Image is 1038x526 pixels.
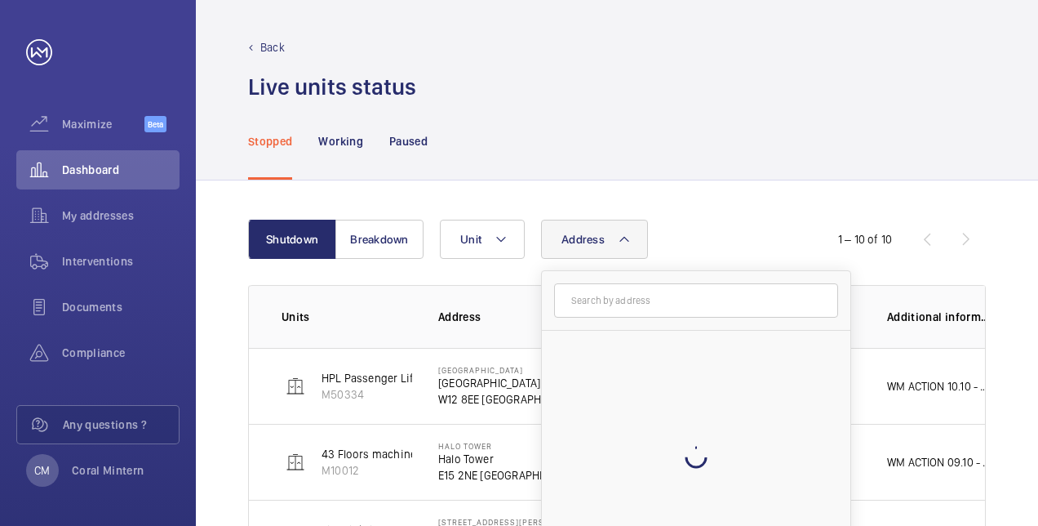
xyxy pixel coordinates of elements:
[838,231,892,247] div: 1 – 10 of 10
[318,133,362,149] p: Working
[144,116,166,132] span: Beta
[438,365,575,375] p: [GEOGRAPHIC_DATA]
[62,299,180,315] span: Documents
[561,233,605,246] span: Address
[286,377,305,396] img: elevator.svg
[62,207,180,224] span: My addresses
[322,446,579,462] p: 43 Floors machine room less. Left hand fire fighter
[887,454,991,470] p: WM ACTION 09.10 - New drive board required, ETA to follow.
[322,370,417,386] p: HPL Passenger Lift
[62,253,180,270] span: Interventions
[335,220,424,259] button: Breakdown
[440,220,525,259] button: Unit
[322,386,417,403] p: M50334
[34,462,50,479] p: CM
[460,233,481,246] span: Unit
[248,220,336,259] button: Shutdown
[438,309,575,325] p: Address
[62,345,180,361] span: Compliance
[260,39,285,56] p: Back
[438,391,575,408] p: W12 8EE [GEOGRAPHIC_DATA]
[248,72,416,102] h1: Live units status
[62,162,180,178] span: Dashboard
[62,116,144,132] span: Maximize
[438,441,575,451] p: Halo Tower
[438,467,575,484] p: E15 2NE [GEOGRAPHIC_DATA]
[438,451,575,467] p: Halo Tower
[63,417,179,433] span: Any questions ?
[887,309,991,325] p: Additional information
[887,378,991,394] p: WM ACTION 10.10 - Engineer returning [DATE]
[438,375,575,391] p: [GEOGRAPHIC_DATA]
[322,462,579,479] p: M10012
[389,133,428,149] p: Paused
[72,462,144,479] p: Coral Mintern
[248,133,292,149] p: Stopped
[554,283,838,318] input: Search by address
[541,220,648,259] button: Address
[282,309,412,325] p: Units
[286,452,305,472] img: elevator.svg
